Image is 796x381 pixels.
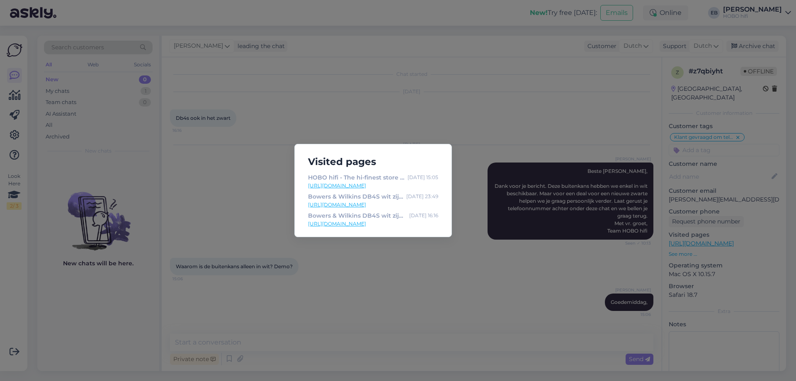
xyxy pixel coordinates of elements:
[308,182,438,189] a: [URL][DOMAIN_NAME]
[406,192,438,201] div: [DATE] 23:49
[308,173,404,182] div: HOBO hifi - The hi-finest store in [GEOGRAPHIC_DATA]
[409,211,438,220] div: [DATE] 16:16
[301,154,445,170] h5: Visited pages
[308,211,406,220] div: Bowers & Wilkins DB4S wit zijdeglans
[308,220,438,228] a: [URL][DOMAIN_NAME]
[308,192,403,201] div: Bowers & Wilkins DB4S wit zijdeglans
[408,173,438,182] div: [DATE] 15:05
[308,201,438,209] a: [URL][DOMAIN_NAME]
